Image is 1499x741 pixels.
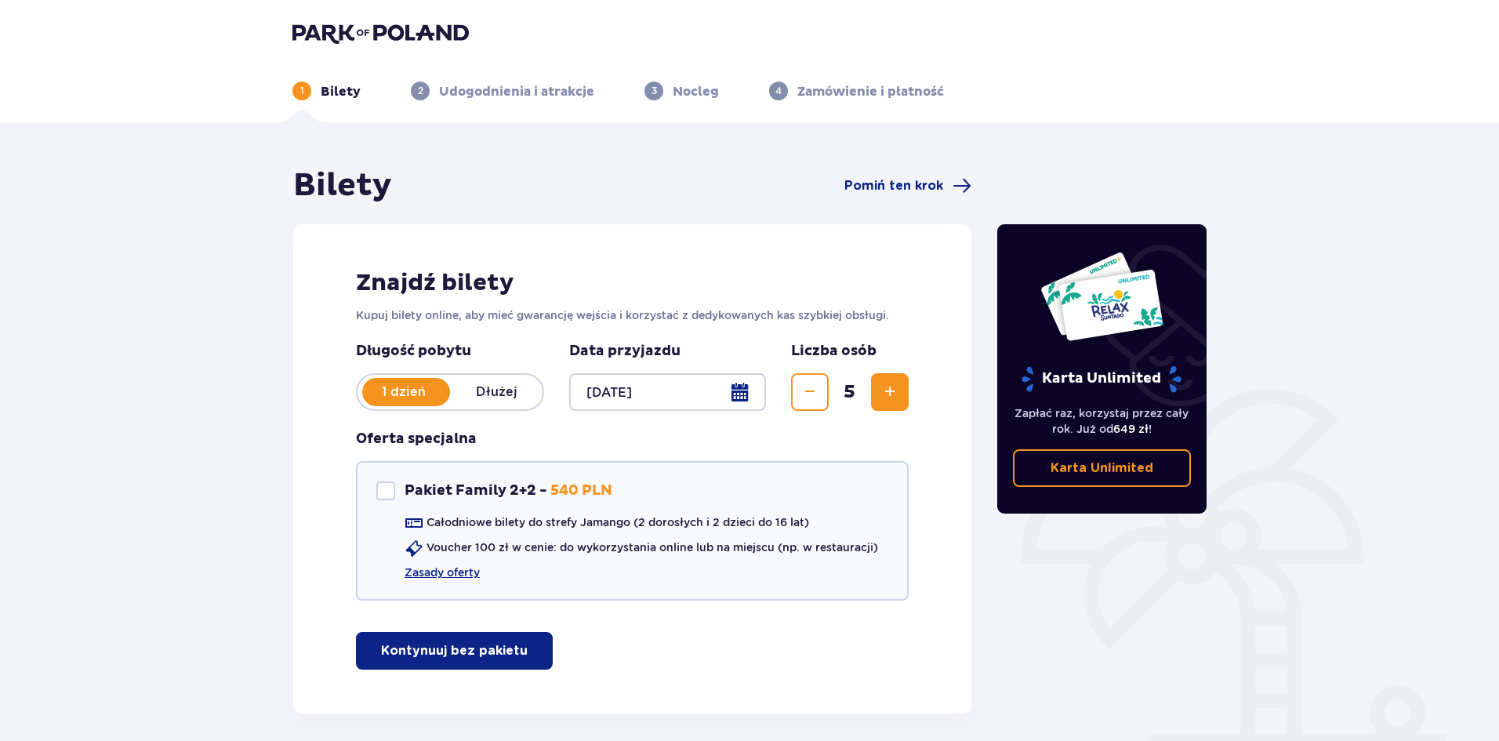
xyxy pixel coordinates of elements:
[356,632,553,670] button: Kontynuuj bez pakietu
[356,307,909,323] p: Kupuj bilety online, aby mieć gwarancję wejścia i korzystać z dedykowanych kas szybkiej obsługi.
[300,84,304,98] p: 1
[450,383,543,401] p: Dłużej
[871,373,909,411] button: Zwiększ
[1040,251,1164,342] img: Dwie karty całoroczne do Suntago z napisem 'UNLIMITED RELAX', na białym tle z tropikalnymi liśćmi...
[844,176,971,195] a: Pomiń ten krok
[292,22,469,44] img: Park of Poland logo
[791,373,829,411] button: Zmniejsz
[439,83,594,100] p: Udogodnienia i atrakcje
[844,177,943,194] span: Pomiń ten krok
[293,166,392,205] h1: Bilety
[405,481,547,500] p: Pakiet Family 2+2 -
[769,82,944,100] div: 4Zamówienie i płatność
[1013,449,1192,487] a: Karta Unlimited
[356,268,909,298] h2: Znajdź bilety
[1113,423,1149,435] span: 649 zł
[644,82,719,100] div: 3Nocleg
[569,342,681,361] p: Data przyjazdu
[1020,365,1183,393] p: Karta Unlimited
[418,84,423,98] p: 2
[673,83,719,100] p: Nocleg
[426,514,809,530] p: Całodniowe bilety do strefy Jamango (2 dorosłych i 2 dzieci do 16 lat)
[426,539,878,555] p: Voucher 100 zł w cenie: do wykorzystania online lub na miejscu (np. w restauracji)
[292,82,361,100] div: 1Bilety
[411,82,594,100] div: 2Udogodnienia i atrakcje
[775,84,782,98] p: 4
[405,565,480,580] a: Zasady oferty
[358,383,450,401] p: 1 dzień
[1013,405,1192,437] p: Zapłać raz, korzystaj przez cały rok. Już od !
[652,84,657,98] p: 3
[797,83,944,100] p: Zamówienie i płatność
[321,83,361,100] p: Bilety
[832,380,868,404] span: 5
[356,342,544,361] p: Długość pobytu
[381,642,528,659] p: Kontynuuj bez pakietu
[791,342,877,361] p: Liczba osób
[1051,459,1153,477] p: Karta Unlimited
[356,430,477,449] h3: Oferta specjalna
[550,481,612,500] p: 540 PLN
